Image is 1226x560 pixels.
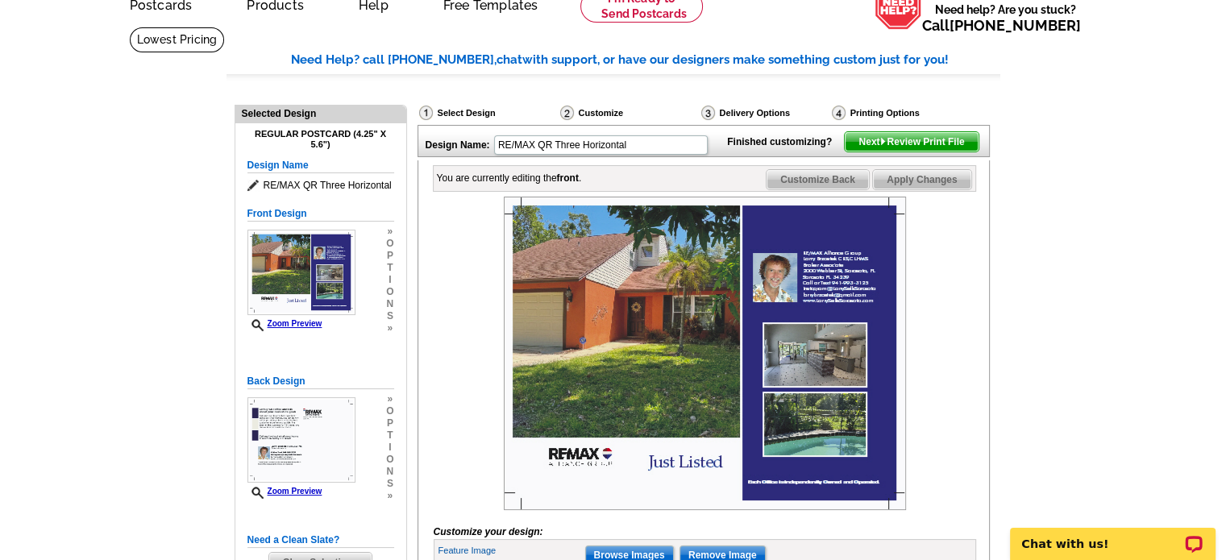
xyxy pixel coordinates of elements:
[419,106,433,120] img: Select Design
[873,170,970,189] span: Apply Changes
[767,170,869,189] span: Customize Back
[386,250,393,262] span: p
[504,197,906,510] img: Z18901079_00001_1.jpg
[559,105,700,125] div: Customize
[291,51,1000,69] div: Need Help? call [PHONE_NUMBER], with support, or have our designers make something custom just fo...
[386,238,393,250] span: o
[386,226,393,238] span: »
[1000,509,1226,560] iframe: LiveChat chat widget
[247,158,394,173] h5: Design Name
[386,417,393,429] span: p
[386,454,393,466] span: o
[922,2,1089,34] span: Need help? Are you stuck?
[247,533,394,548] h5: Need a Clean Slate?
[386,274,393,286] span: i
[386,405,393,417] span: o
[386,429,393,442] span: t
[386,286,393,298] span: o
[922,17,1081,34] span: Call
[386,322,393,334] span: »
[950,17,1081,34] a: [PHONE_NUMBER]
[386,298,393,310] span: n
[700,105,830,121] div: Delivery Options
[386,478,393,490] span: s
[247,129,394,150] h4: Regular Postcard (4.25" x 5.6")
[386,310,393,322] span: s
[497,52,522,67] span: chat
[386,490,393,502] span: »
[845,132,978,151] span: Next Review Print File
[560,106,574,120] img: Customize
[386,442,393,454] span: i
[832,106,846,120] img: Printing Options & Summary
[247,487,322,496] a: Zoom Preview
[247,374,394,389] h5: Back Design
[434,526,543,537] i: Customize your design:
[247,319,322,328] a: Zoom Preview
[727,136,842,147] strong: Finished customizing?
[830,105,974,121] div: Printing Options
[386,466,393,478] span: n
[386,262,393,274] span: t
[247,206,394,222] h5: Front Design
[701,106,715,120] img: Delivery Options
[418,105,559,125] div: Select Design
[426,139,490,151] strong: Design Name:
[438,544,584,558] label: Feature Image
[437,171,582,185] div: You are currently editing the .
[386,393,393,405] span: »
[879,138,887,145] img: button-next-arrow-white.png
[235,106,406,121] div: Selected Design
[557,172,579,184] b: front
[247,397,355,483] img: Z18901079_00001_2.jpg
[247,177,394,193] span: RE/MAX QR Three Horizontal
[247,230,355,315] img: Z18901079_00001_1.jpg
